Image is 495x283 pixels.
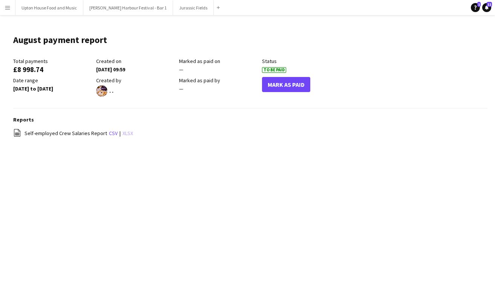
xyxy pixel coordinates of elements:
a: 11 [482,3,491,12]
span: — [179,85,183,92]
button: Jurassic Fields [173,0,214,15]
div: £8 998.74 [13,66,92,73]
a: csv [109,130,118,137]
button: Mark As Paid [262,77,310,92]
div: Date range [13,77,92,84]
h1: August payment report [13,34,107,46]
a: xlsx [123,130,133,137]
div: [DATE] to [DATE] [13,85,92,92]
button: [PERSON_NAME] Harbour Festival - Bar 1 [83,0,173,15]
div: Created by [96,77,175,84]
button: Upton House Food and Music [15,0,83,15]
span: 1 [477,2,481,7]
h3: Reports [13,116,487,123]
span: To Be Paid [262,67,286,73]
div: Status [262,58,341,65]
div: Marked as paid on [179,58,258,65]
span: Self-employed Crew Salaries Report [25,130,107,137]
div: [DATE] 09:59 [96,66,175,73]
span: 11 [487,2,492,7]
div: Created on [96,58,175,65]
span: — [179,66,183,73]
div: Marked as paid by [179,77,258,84]
div: | [13,129,487,138]
div: . . [96,85,175,97]
div: Total payments [13,58,92,65]
a: 1 [471,3,480,12]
